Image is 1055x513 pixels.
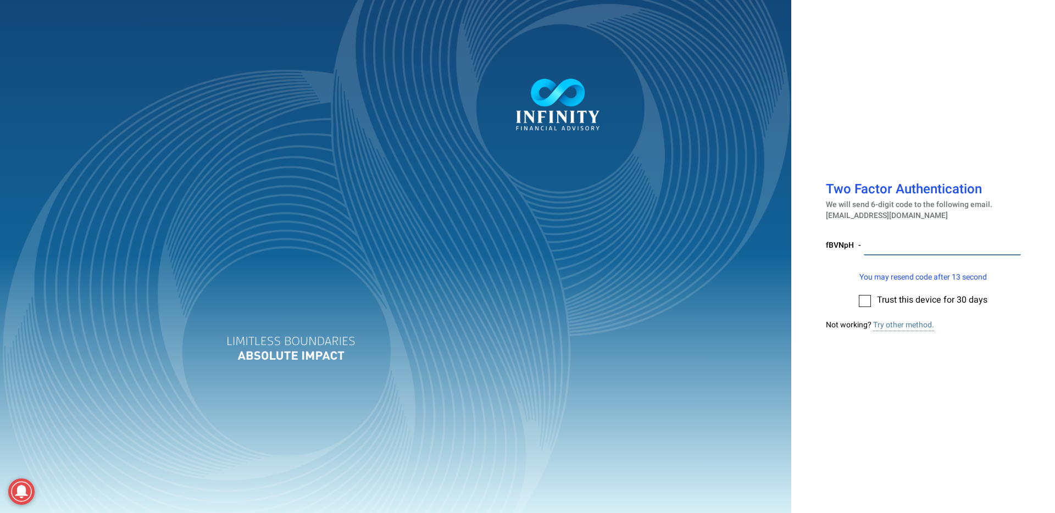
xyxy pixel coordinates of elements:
span: - [858,239,861,251]
span: Trust this device for 30 days [877,293,987,306]
h1: Two Factor Authentication [826,182,1021,199]
span: [EMAIL_ADDRESS][DOMAIN_NAME] [826,210,948,221]
span: You may resend code after 13 second [859,271,987,283]
span: We will send 6-digit code to the following email. [826,199,992,210]
a: Try other method. [873,319,934,331]
span: Not working? [826,319,871,331]
span: fBVNpH [826,239,854,251]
